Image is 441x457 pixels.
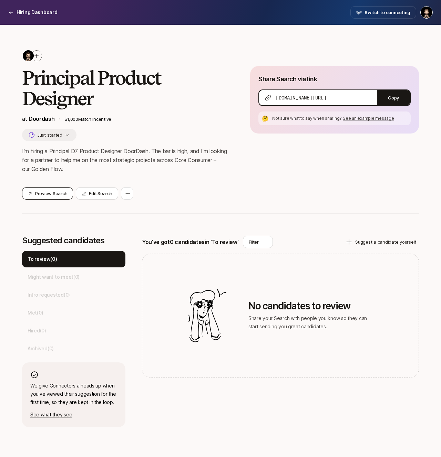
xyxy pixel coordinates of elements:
a: Doordash [29,115,54,122]
button: Filter [243,236,273,248]
button: Switch to connecting [350,6,416,19]
p: $1,000 Match Incentive [64,116,228,123]
p: Might want to meet ( 0 ) [28,273,80,281]
p: We give Connectors a heads up when you've viewed their suggestion for the first time, so they are... [30,382,117,406]
h2: Principal Product Designer [22,67,228,109]
button: Tin Kadoic [420,6,433,19]
p: Not sure what to say when sharing? [272,115,408,121]
button: Preview Search [22,187,73,200]
p: I'm hiring a Principal D7 Product Designer DoorDash. The bar is high, and I'm looking for a partn... [22,147,228,173]
p: Share Search via link [258,74,317,84]
p: at [22,114,55,123]
p: Intro requested ( 0 ) [28,291,70,299]
span: [DOMAIN_NAME][URL] [276,94,326,101]
p: Suggest a candidate yourself [355,238,416,245]
span: Switch to connecting [365,9,410,16]
p: Share your Search with people you know so they can start sending you great candidates. [248,314,372,331]
p: No candidates to review [248,300,372,311]
img: Illustration for empty candidates [188,289,226,342]
div: 🤔 [261,114,269,123]
p: Archived ( 0 ) [28,344,54,353]
p: See what they see [30,411,117,419]
img: 6cdcbf63_b09f_4c35_898d_64761c5a35e3.jfif [23,50,34,61]
button: Just started [22,129,76,141]
button: Edit Search [76,187,118,200]
span: See an example message [343,116,394,121]
p: Met ( 0 ) [28,309,43,317]
p: Hired ( 0 ) [28,327,46,335]
p: To review ( 0 ) [28,255,57,263]
p: You've got 0 candidates in 'To review' [142,237,239,246]
button: Copy [377,90,410,105]
p: Hiring Dashboard [17,8,58,17]
img: Tin Kadoic [421,7,432,18]
p: Suggested candidates [22,236,125,245]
